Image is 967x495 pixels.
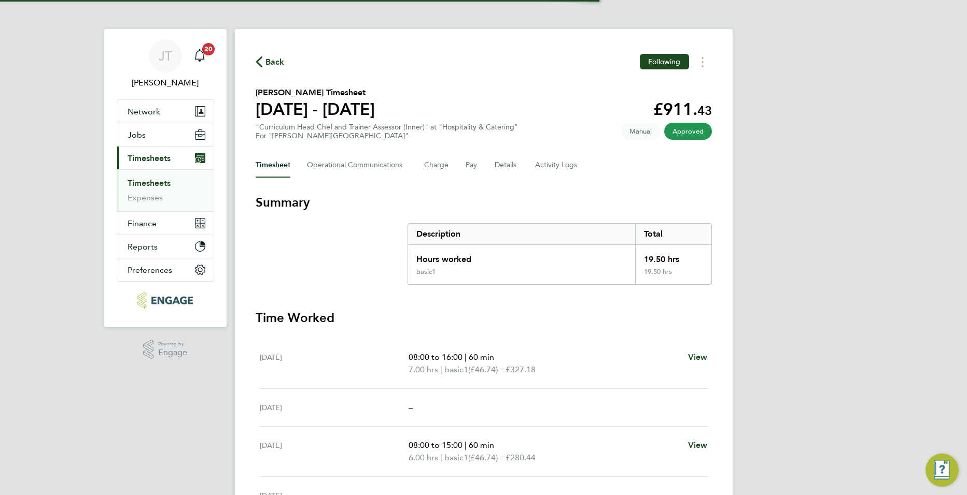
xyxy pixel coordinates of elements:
[128,265,172,275] span: Preferences
[117,39,214,89] a: JT[PERSON_NAME]
[621,123,660,140] span: This timesheet was manually created.
[468,453,506,462] span: (£46.74) =
[640,54,689,69] button: Following
[256,123,518,140] div: "Curriculum Head Chef and Trainer Assessor (Inner)" at "Hospitality & Catering"
[128,219,157,228] span: Finance
[495,153,518,178] button: Details
[265,56,285,68] span: Back
[535,153,579,178] button: Activity Logs
[117,123,214,146] button: Jobs
[697,103,712,118] span: 43
[117,235,214,258] button: Reports
[117,212,214,235] button: Finance
[117,147,214,169] button: Timesheets
[143,340,187,359] a: Powered byEngage
[137,292,193,309] img: huntereducation-logo-retina.png
[465,352,467,362] span: |
[256,99,375,120] h1: [DATE] - [DATE]
[440,365,442,374] span: |
[635,224,711,244] div: Total
[466,153,478,178] button: Pay
[158,340,187,348] span: Powered by
[424,153,449,178] button: Charge
[688,351,708,363] a: View
[408,223,712,285] div: Summary
[444,363,468,376] span: basic1
[635,268,711,284] div: 19.50 hrs
[444,452,468,464] span: basic1
[202,43,215,55] span: 20
[408,224,636,244] div: Description
[117,169,214,211] div: Timesheets
[688,439,708,452] a: View
[117,292,214,309] a: Go to home page
[159,49,172,63] span: JT
[653,99,712,119] app-decimal: £911.
[416,268,436,276] div: basic1
[408,245,636,268] div: Hours worked
[128,130,146,140] span: Jobs
[256,194,712,211] h3: Summary
[635,245,711,268] div: 19.50 hrs
[468,365,506,374] span: (£46.74) =
[256,310,712,326] h3: Time Worked
[117,77,214,89] span: Joe Turner
[256,153,290,178] button: Timesheet
[506,453,536,462] span: £280.44
[440,453,442,462] span: |
[260,401,409,414] div: [DATE]
[409,402,413,412] span: –
[128,178,171,188] a: Timesheets
[117,258,214,281] button: Preferences
[260,439,409,464] div: [DATE]
[307,153,408,178] button: Operational Communications
[688,352,708,362] span: View
[409,352,463,362] span: 08:00 to 16:00
[128,242,158,252] span: Reports
[469,352,494,362] span: 60 min
[104,29,227,327] nav: Main navigation
[158,348,187,357] span: Engage
[648,57,680,66] span: Following
[506,365,536,374] span: £327.18
[128,193,163,202] a: Expenses
[926,454,959,487] button: Engage Resource Center
[469,440,494,450] span: 60 min
[409,365,438,374] span: 7.00 hrs
[256,132,518,140] div: For "[PERSON_NAME][GEOGRAPHIC_DATA]"
[409,453,438,462] span: 6.00 hrs
[128,153,171,163] span: Timesheets
[465,440,467,450] span: |
[128,107,160,117] span: Network
[260,351,409,376] div: [DATE]
[688,440,708,450] span: View
[189,39,210,72] a: 20
[256,55,285,68] button: Back
[256,86,375,99] h2: [PERSON_NAME] Timesheet
[409,440,463,450] span: 08:00 to 15:00
[693,54,712,70] button: Timesheets Menu
[117,100,214,123] button: Network
[664,123,712,140] span: This timesheet has been approved.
